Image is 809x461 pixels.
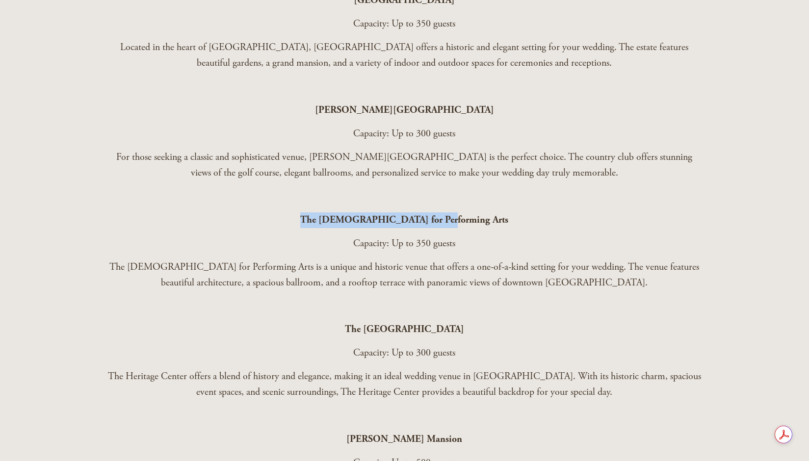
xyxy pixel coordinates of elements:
[107,126,702,142] p: Capacity: Up to 300 guests
[300,214,508,226] strong: The [DEMOGRAPHIC_DATA] for Performing Arts
[107,345,702,361] p: Capacity: Up to 300 guests
[107,369,702,400] p: The Heritage Center offers a blend of history and elegance, making it an ideal wedding venue in [...
[107,236,702,252] p: Capacity: Up to 350 guests
[107,16,702,32] p: Capacity: Up to 350 guests
[346,433,462,445] strong: [PERSON_NAME] Mansion
[107,40,702,71] p: Located in the heart of [GEOGRAPHIC_DATA], [GEOGRAPHIC_DATA] offers a historic and elegant settin...
[345,323,464,335] strong: The [GEOGRAPHIC_DATA]
[315,104,494,116] strong: [PERSON_NAME][GEOGRAPHIC_DATA]
[107,259,702,291] p: The [DEMOGRAPHIC_DATA] for Performing Arts is a unique and historic venue that offers a one-of-a-...
[107,150,702,181] p: For those seeking a classic and sophisticated venue, [PERSON_NAME][GEOGRAPHIC_DATA] is the perfec...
